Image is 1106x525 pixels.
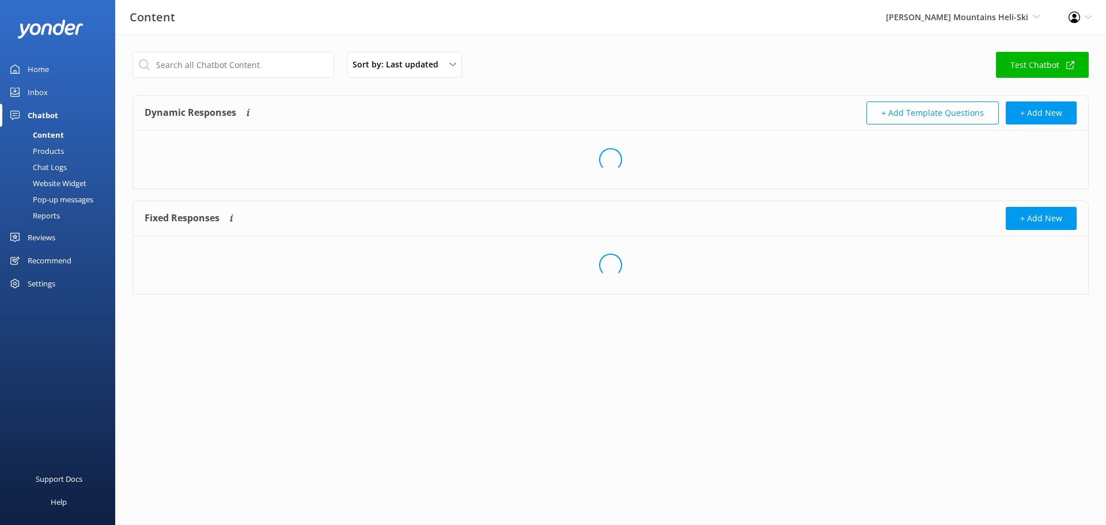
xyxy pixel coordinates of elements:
[17,20,84,39] img: yonder-white-logo.png
[130,8,175,27] h3: Content
[7,143,64,159] div: Products
[7,159,67,175] div: Chat Logs
[7,127,115,143] a: Content
[7,159,115,175] a: Chat Logs
[996,52,1089,78] a: Test Chatbot
[145,207,219,230] h4: Fixed Responses
[145,101,236,124] h4: Dynamic Responses
[7,175,115,191] a: Website Widget
[132,52,334,78] input: Search all Chatbot Content
[7,207,60,224] div: Reports
[28,249,71,272] div: Recommend
[7,191,115,207] a: Pop-up messages
[353,58,445,71] span: Sort by: Last updated
[1006,207,1077,230] button: + Add New
[7,143,115,159] a: Products
[28,58,49,81] div: Home
[7,191,93,207] div: Pop-up messages
[28,226,55,249] div: Reviews
[28,104,58,127] div: Chatbot
[7,127,64,143] div: Content
[28,81,48,104] div: Inbox
[7,175,86,191] div: Website Widget
[51,490,67,513] div: Help
[36,467,82,490] div: Support Docs
[28,272,55,295] div: Settings
[886,12,1028,22] span: [PERSON_NAME] Mountains Heli-Ski
[7,207,115,224] a: Reports
[866,101,999,124] button: + Add Template Questions
[1006,101,1077,124] button: + Add New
